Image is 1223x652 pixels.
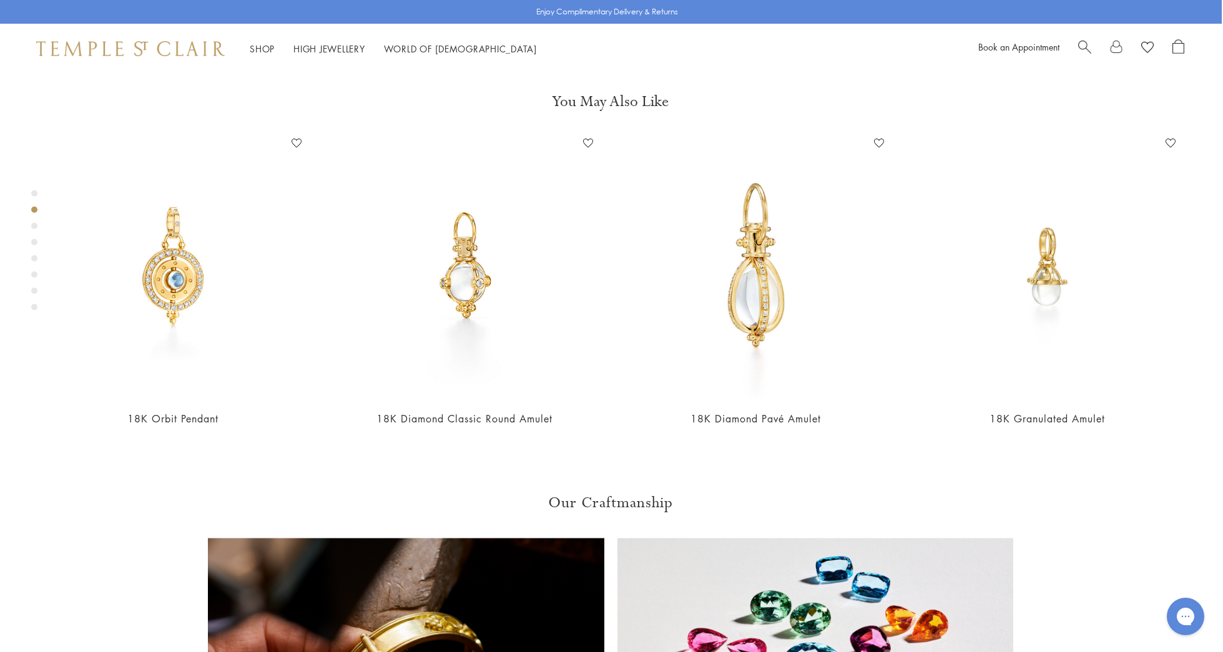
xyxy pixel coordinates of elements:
a: Book an Appointment [978,41,1059,53]
a: Open Shopping Bag [1172,39,1184,58]
a: Search [1078,39,1091,58]
p: Enjoy Complimentary Delivery & Returns [536,6,678,18]
a: World of [DEMOGRAPHIC_DATA]World of [DEMOGRAPHIC_DATA] [384,42,537,55]
a: 18K Orbit Pendant [127,412,219,426]
a: ShopShop [250,42,275,55]
img: 18K Granulated Amulet [914,134,1181,400]
a: 18K Diamond Pavé Amulet [690,412,821,426]
a: 18K Granulated Amulet [990,412,1105,426]
img: 18K Orbit Pendant [40,134,307,400]
iframe: Gorgias live chat messenger [1161,593,1211,640]
a: High JewelleryHigh Jewellery [293,42,365,55]
h3: You May Also Like [49,92,1172,112]
img: Temple St. Clair [36,41,225,56]
a: 18K Diamond Classic Round Amulet [376,412,553,426]
img: P51801-E11PV [623,134,890,400]
a: View Wishlist [1141,39,1154,58]
h3: Our Craftmanship [208,493,1013,513]
img: P51800-R8 [332,134,598,400]
nav: Main navigation [250,41,537,57]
